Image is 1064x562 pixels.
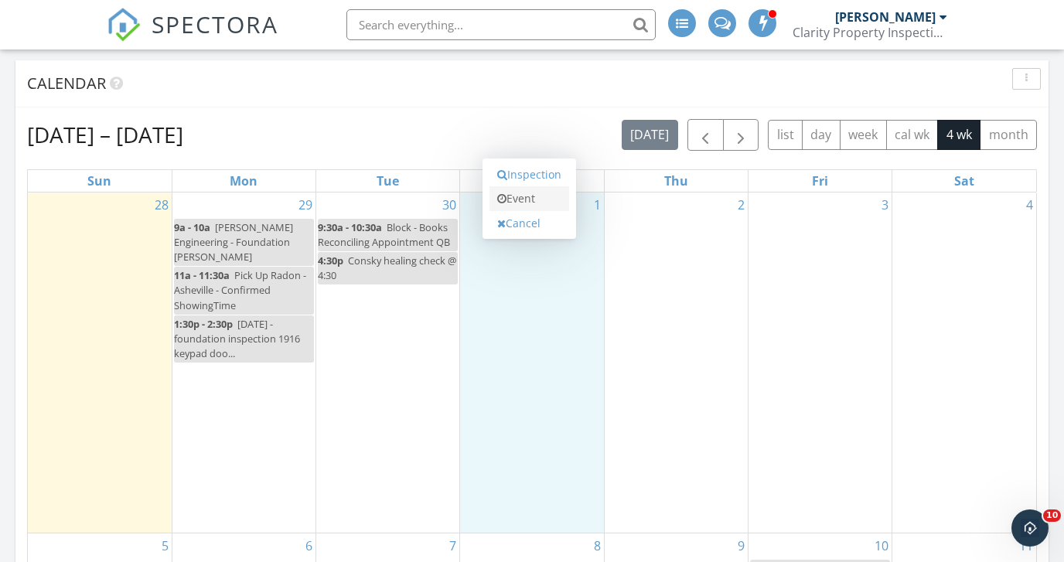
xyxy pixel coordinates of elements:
[174,268,230,282] span: 11a - 11:30a
[768,120,803,150] button: list
[84,170,114,192] a: Sunday
[318,220,450,249] span: Block - Books Reconciling Appointment QB
[174,220,210,234] span: 9a - 10a
[295,192,315,217] a: Go to September 29, 2025
[892,192,1036,533] td: Go to October 4, 2025
[878,192,892,217] a: Go to October 3, 2025
[604,192,748,533] td: Go to October 2, 2025
[840,120,887,150] button: week
[735,533,748,558] a: Go to October 9, 2025
[723,119,759,151] button: Next
[980,120,1037,150] button: month
[172,192,315,533] td: Go to September 29, 2025
[591,192,604,217] a: Go to October 1, 2025
[1023,192,1036,217] a: Go to October 4, 2025
[809,170,831,192] a: Friday
[152,8,278,40] span: SPECTORA
[446,533,459,558] a: Go to October 7, 2025
[174,268,306,312] span: Pick Up Radon - Asheville - Confirmed ShowingTime
[318,254,456,282] span: Consky healing check @ 4:30
[835,9,936,25] div: [PERSON_NAME]
[591,533,604,558] a: Go to October 8, 2025
[28,192,172,533] td: Go to September 28, 2025
[1011,509,1049,547] iframe: Intercom live chat
[802,120,841,150] button: day
[318,220,382,234] span: 9:30a - 10:30a
[489,186,569,211] a: Event
[159,533,172,558] a: Go to October 5, 2025
[937,120,980,150] button: 4 wk
[174,220,293,264] span: [PERSON_NAME] Engineering - Foundation [PERSON_NAME]
[318,254,343,267] span: 4:30p
[373,170,402,192] a: Tuesday
[687,119,724,151] button: Previous
[622,120,678,150] button: [DATE]
[871,533,892,558] a: Go to October 10, 2025
[489,211,569,236] a: Cancel
[227,170,261,192] a: Monday
[346,9,656,40] input: Search everything...
[1043,509,1061,522] span: 10
[107,21,278,53] a: SPECTORA
[489,162,569,187] a: Inspection
[460,192,604,533] td: Go to October 1, 2025
[152,192,172,217] a: Go to September 28, 2025
[735,192,748,217] a: Go to October 2, 2025
[27,73,106,94] span: Calendar
[302,533,315,558] a: Go to October 6, 2025
[951,170,977,192] a: Saturday
[174,317,300,360] span: [DATE] - foundation inspection 1916 keypad doo...
[439,192,459,217] a: Go to September 30, 2025
[886,120,939,150] button: cal wk
[748,192,892,533] td: Go to October 3, 2025
[174,317,233,331] span: 1:30p - 2:30p
[793,25,947,40] div: Clarity Property Inspections
[661,170,691,192] a: Thursday
[27,119,183,150] h2: [DATE] – [DATE]
[107,8,141,42] img: The Best Home Inspection Software - Spectora
[316,192,460,533] td: Go to September 30, 2025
